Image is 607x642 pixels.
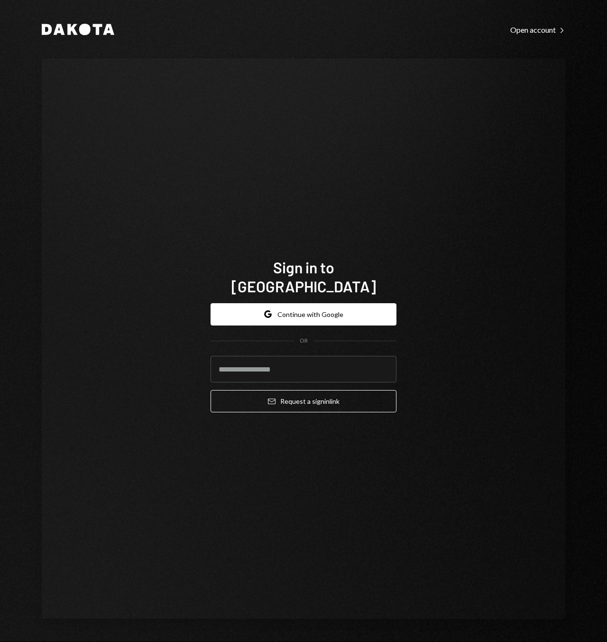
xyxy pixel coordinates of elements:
[510,24,565,35] a: Open account
[211,390,396,412] button: Request a signinlink
[510,25,565,35] div: Open account
[211,303,396,326] button: Continue with Google
[300,337,308,345] div: OR
[211,258,396,296] h1: Sign in to [GEOGRAPHIC_DATA]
